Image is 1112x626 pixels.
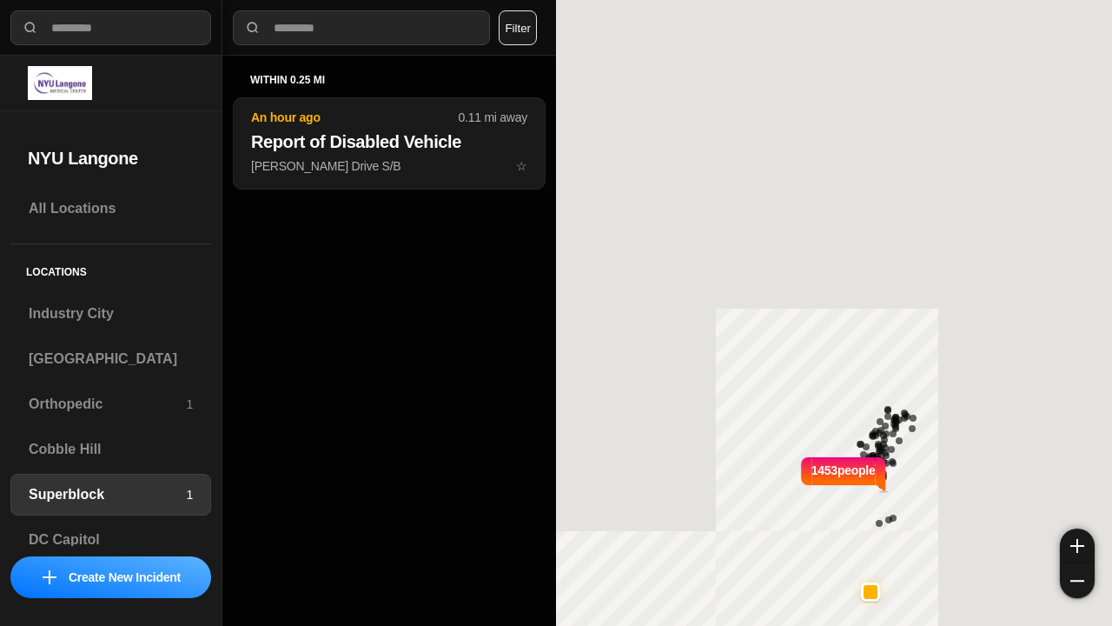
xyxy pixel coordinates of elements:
span: star [516,159,527,173]
p: 1 [186,396,193,413]
p: 0.11 mi away [459,109,527,126]
p: [PERSON_NAME] Drive S/B [251,157,527,175]
button: zoom-in [1060,529,1095,563]
button: Filter [499,10,537,45]
h5: within 0.25 mi [250,73,528,87]
img: logo [28,66,92,100]
img: notch [876,455,889,493]
img: notch [798,455,811,493]
a: [GEOGRAPHIC_DATA] [10,338,211,380]
img: search [244,19,261,37]
a: All Locations [10,188,211,230]
p: An hour ago [251,109,459,126]
button: An hour ago0.11 mi awayReport of Disabled Vehicle[PERSON_NAME] Drive S/Bstar [233,97,546,190]
h5: Locations [10,244,211,293]
p: 1453 people [811,462,876,500]
img: search [22,19,39,37]
a: Superblock1 [10,474,211,516]
h3: Orthopedic [29,394,186,415]
h3: Superblock [29,484,186,505]
a: DC Capitol [10,519,211,561]
button: zoom-out [1060,563,1095,598]
h3: Cobble Hill [29,439,193,460]
img: zoom-out [1070,574,1084,588]
h3: [GEOGRAPHIC_DATA] [29,349,193,370]
h3: Industry City [29,303,193,324]
p: Create New Incident [69,569,181,586]
a: Industry City [10,293,211,335]
h2: NYU Langone [28,146,194,170]
a: Orthopedic1 [10,383,211,425]
h2: Report of Disabled Vehicle [251,130,527,154]
a: An hour ago0.11 mi awayReport of Disabled Vehicle[PERSON_NAME] Drive S/Bstar [233,158,546,173]
p: 1 [186,486,193,503]
h3: All Locations [29,198,193,219]
img: icon [43,570,56,584]
a: Cobble Hill [10,429,211,470]
button: iconCreate New Incident [10,556,211,598]
h3: DC Capitol [29,529,193,550]
img: zoom-in [1070,539,1084,553]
